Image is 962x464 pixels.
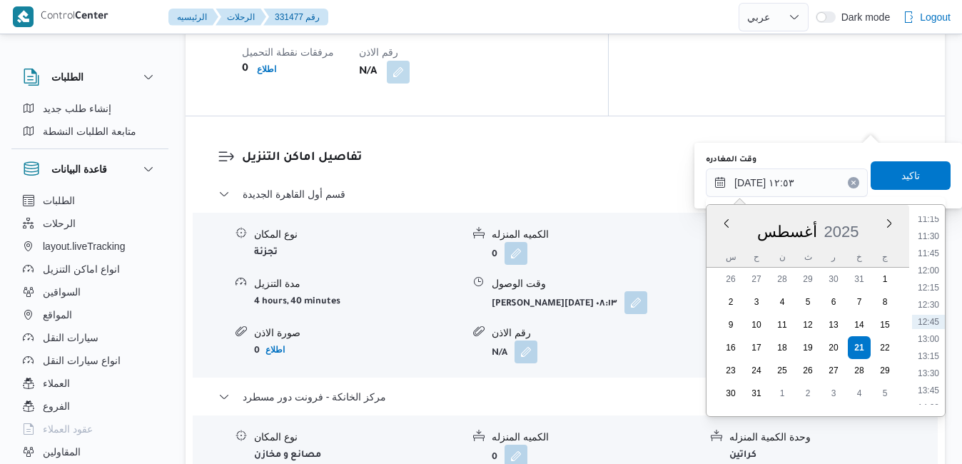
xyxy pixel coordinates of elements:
[251,61,282,78] button: اطلاع
[51,69,83,86] h3: الطلبات
[848,382,871,405] div: day-4
[824,222,860,241] div: Button. Open the year selector. 2025 is currently selected.
[874,247,896,267] div: ج
[912,366,945,380] li: 13:30
[43,100,111,117] span: إنشاء طلب جديد
[822,268,845,291] div: day-30
[254,346,260,356] b: 0
[848,291,871,313] div: day-7
[43,306,72,323] span: المواقع
[912,281,945,295] li: 12:15
[17,326,163,349] button: سيارات النقل
[874,313,896,336] div: day-15
[43,192,75,209] span: الطلبات
[719,336,742,359] div: day-16
[824,223,859,241] span: 2025
[23,161,157,178] button: قاعدة البيانات
[848,336,871,359] div: day-21
[874,268,896,291] div: day-1
[848,268,871,291] div: day-31
[822,291,845,313] div: day-6
[719,247,742,267] div: س
[254,450,321,460] b: مصانع و مخازن
[719,382,742,405] div: day-30
[912,400,945,415] li: 14:00
[912,229,945,243] li: 11:30
[359,46,398,58] span: رقم الاذن
[492,227,699,242] div: الكميه المنزله
[848,359,871,382] div: day-28
[719,359,742,382] div: day-23
[492,453,497,463] b: 0
[796,359,819,382] div: day-26
[11,97,168,148] div: الطلبات
[43,283,81,301] span: السواقين
[771,336,794,359] div: day-18
[254,297,340,307] b: 4 hours, 40 minutes
[254,326,462,341] div: صورة الاذن
[17,440,163,463] button: المقاولين
[836,11,890,23] span: Dark mode
[874,359,896,382] div: day-29
[897,3,956,31] button: Logout
[242,46,334,58] span: مرفقات نقطة التحميل
[771,247,794,267] div: ن
[745,247,768,267] div: ح
[17,281,163,303] button: السواقين
[912,212,945,226] li: 11:15
[492,326,699,341] div: رقم الاذن
[883,218,895,229] button: Next month
[75,11,108,23] b: Center
[51,161,107,178] h3: قاعدة البيانات
[17,395,163,418] button: الفروع
[771,313,794,336] div: day-11
[17,97,163,120] button: إنشاء طلب جديد
[43,123,136,140] span: متابعة الطلبات النشطة
[17,189,163,212] button: الطلبات
[848,177,859,188] button: Clear input
[43,352,121,369] span: انواع سيارات النقل
[771,268,794,291] div: day-28
[822,382,845,405] div: day-3
[17,349,163,372] button: انواع سيارات النقل
[745,359,768,382] div: day-24
[822,336,845,359] div: day-20
[242,61,248,78] b: 0
[912,383,945,398] li: 13:45
[43,398,70,415] span: الفروع
[43,238,125,255] span: layout.liveTracking
[492,348,507,358] b: N/A
[17,372,163,395] button: العملاء
[796,268,819,291] div: day-29
[848,313,871,336] div: day-14
[771,382,794,405] div: day-1
[912,315,945,329] li: 12:45
[874,382,896,405] div: day-5
[718,268,898,405] div: month-٢٠٢٥-٠٨
[706,168,868,197] input: Press the down key to enter a popover containing a calendar. Press the escape key to close the po...
[912,349,945,363] li: 13:15
[796,382,819,405] div: day-2
[17,212,163,235] button: الرحلات
[822,247,845,267] div: ر
[745,336,768,359] div: day-17
[492,430,699,445] div: الكميه المنزله
[757,223,817,241] span: أغسطس
[706,154,756,166] label: وقت المغادره
[243,388,386,405] span: مركز الخانكة - فرونت دور مسطرد
[771,291,794,313] div: day-4
[17,120,163,143] button: متابعة الطلبات النشطة
[874,291,896,313] div: day-8
[218,388,913,405] button: مركز الخانكة - فرونت دور مسطرد
[23,69,157,86] button: الطلبات
[745,382,768,405] div: day-31
[243,186,345,203] span: قسم أول القاهرة الجديدة
[920,9,951,26] span: Logout
[359,64,377,81] b: N/A
[492,250,497,260] b: 0
[719,268,742,291] div: day-26
[43,215,76,232] span: الرحلات
[874,336,896,359] div: day-22
[912,298,945,312] li: 12:30
[13,6,34,27] img: X8yXhbKr1z7QwAAAABJRU5ErkJggg==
